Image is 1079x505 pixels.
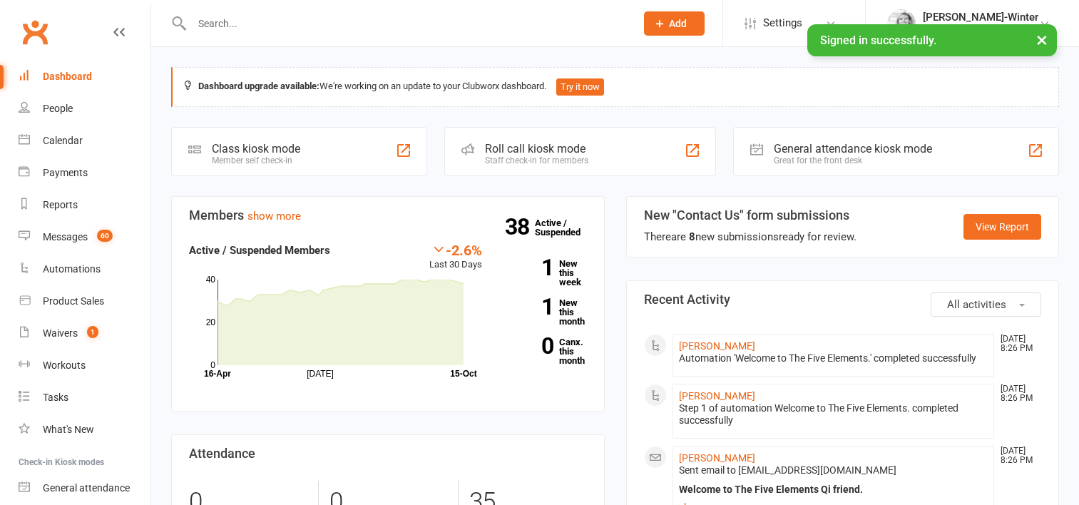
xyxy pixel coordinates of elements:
[43,482,130,494] div: General attendance
[679,464,896,476] span: Sent email to [EMAIL_ADDRESS][DOMAIN_NAME]
[43,359,86,371] div: Workouts
[1029,24,1055,55] button: ×
[689,230,695,243] strong: 8
[503,296,553,317] strong: 1
[947,298,1006,311] span: All activities
[19,382,150,414] a: Tasks
[644,11,705,36] button: Add
[43,231,88,243] div: Messages
[19,157,150,189] a: Payments
[993,447,1040,465] time: [DATE] 8:26 PM
[43,199,78,210] div: Reports
[963,214,1041,240] a: View Report
[669,18,687,29] span: Add
[644,208,856,223] h3: New "Contact Us" form submissions
[644,292,1042,307] h3: Recent Activity
[43,424,94,435] div: What's New
[19,414,150,446] a: What's New
[429,242,482,272] div: Last 30 Days
[17,14,53,50] a: Clubworx
[87,326,98,338] span: 1
[887,9,916,38] img: thumb_image1671871869.png
[503,259,587,287] a: 1New this week
[556,78,604,96] button: Try it now
[189,208,587,223] h3: Members
[19,317,150,350] a: Waivers 1
[923,24,1038,36] div: The Five Elements
[679,352,988,364] div: Automation 'Welcome to The Five Elements.' completed successfully
[679,390,755,402] a: [PERSON_NAME]
[19,472,150,504] a: General attendance kiosk mode
[188,14,625,34] input: Search...
[679,452,755,464] a: [PERSON_NAME]
[644,228,856,245] div: There are new submissions ready for review.
[429,242,482,257] div: -2.6%
[19,253,150,285] a: Automations
[679,402,988,427] div: Step 1 of automation Welcome to The Five Elements. completed successfully
[993,384,1040,403] time: [DATE] 8:26 PM
[247,210,301,223] a: show more
[820,34,936,47] span: Signed in successfully.
[774,142,932,155] div: General attendance kiosk mode
[43,392,68,403] div: Tasks
[43,135,83,146] div: Calendar
[993,335,1040,353] time: [DATE] 8:26 PM
[43,167,88,178] div: Payments
[19,350,150,382] a: Workouts
[43,295,104,307] div: Product Sales
[535,208,598,248] a: 38Active / Suspended
[19,93,150,125] a: People
[43,263,101,275] div: Automations
[503,337,587,365] a: 0Canx. this month
[19,221,150,253] a: Messages 60
[485,155,588,165] div: Staff check-in for members
[43,71,92,82] div: Dashboard
[503,257,553,278] strong: 1
[19,61,150,93] a: Dashboard
[189,447,587,461] h3: Attendance
[212,142,300,155] div: Class kiosk mode
[505,216,535,238] strong: 38
[212,155,300,165] div: Member self check-in
[43,103,73,114] div: People
[19,125,150,157] a: Calendar
[763,7,802,39] span: Settings
[198,81,319,91] strong: Dashboard upgrade available:
[171,67,1059,107] div: We're working on an update to your Clubworx dashboard.
[679,484,988,496] div: Welcome to The Five Elements Qi friend.
[679,340,755,352] a: [PERSON_NAME]
[97,230,113,242] span: 60
[503,298,587,326] a: 1New this month
[485,142,588,155] div: Roll call kiosk mode
[19,189,150,221] a: Reports
[43,327,78,339] div: Waivers
[189,244,330,257] strong: Active / Suspended Members
[774,155,932,165] div: Great for the front desk
[931,292,1041,317] button: All activities
[503,335,553,357] strong: 0
[923,11,1038,24] div: [PERSON_NAME]-Winter
[19,285,150,317] a: Product Sales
